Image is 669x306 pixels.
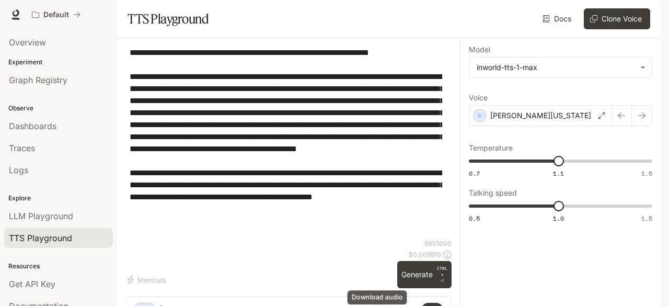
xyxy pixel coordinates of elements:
a: Docs [540,8,575,29]
span: 1.5 [641,214,652,223]
span: 0.7 [469,169,480,178]
p: CTRL + [437,265,447,278]
p: Temperature [469,144,513,152]
button: GenerateCTRL +⏎ [397,261,452,288]
button: Clone Voice [584,8,650,29]
p: $ 0.009910 [409,250,441,259]
span: 1.1 [553,169,564,178]
div: inworld-tts-1-max [469,58,652,77]
span: 0.5 [469,214,480,223]
div: Download audio [348,290,407,304]
button: Shortcuts [125,271,170,288]
span: 1.5 [641,169,652,178]
p: Default [43,10,69,19]
button: All workspaces [27,4,85,25]
h1: TTS Playground [128,8,209,29]
p: Talking speed [469,189,517,197]
p: ⏎ [437,265,447,284]
p: Voice [469,94,488,101]
div: inworld-tts-1-max [477,62,635,73]
span: 1.0 [553,214,564,223]
p: [PERSON_NAME][US_STATE] [490,110,591,121]
p: Model [469,46,490,53]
